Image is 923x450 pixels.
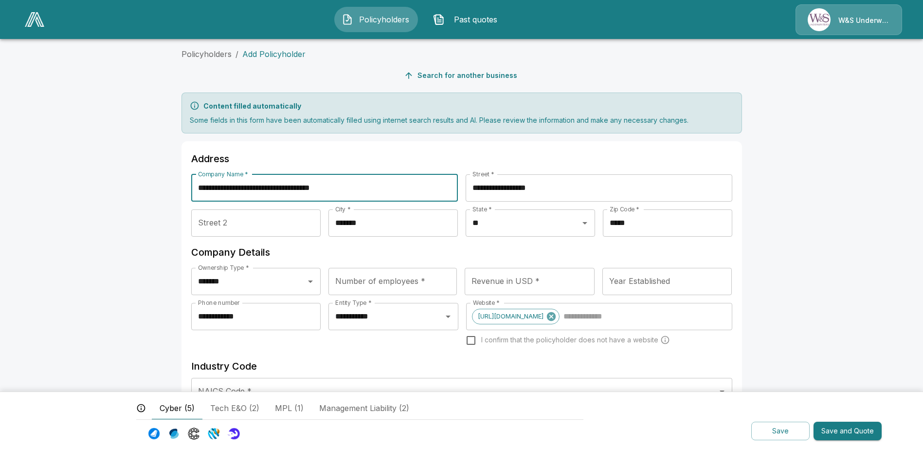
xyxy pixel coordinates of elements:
img: Carrier Logo [208,428,220,440]
label: City * [335,205,351,213]
img: Carrier Logo [188,428,200,440]
h6: Address [191,151,732,167]
label: Company Name * [198,170,248,178]
button: Open [441,310,455,323]
img: Past quotes Icon [433,14,445,25]
h6: Company Details [191,244,732,260]
li: / [235,48,238,60]
span: I confirm that the policyholder does not have a website [481,335,658,345]
span: Cyber (5) [160,402,195,414]
p: Some fields in this form have been automatically filled using internet search results and AI. Ple... [190,115,734,125]
label: State * [472,205,492,213]
div: [URL][DOMAIN_NAME] [472,309,560,324]
button: Past quotes IconPast quotes [426,7,509,32]
h6: Industry Code [191,358,732,374]
button: Policyholders IconPolicyholders [334,7,418,32]
button: Open [304,275,317,288]
label: Ownership Type * [198,263,249,272]
button: Open [578,216,592,230]
p: Add Policyholder [242,48,306,60]
label: Street * [472,170,494,178]
span: Management Liability (2) [319,402,409,414]
span: Past quotes [449,14,502,25]
img: Carrier Logo [228,428,240,440]
svg: Carriers run a cyber security scan on the policyholders' websites. Please enter a website wheneve... [660,335,670,345]
label: Zip Code * [610,205,639,213]
button: Search for another business [402,67,521,85]
a: Policyholders [181,49,232,59]
span: Tech E&O (2) [210,402,259,414]
label: Phone number [198,299,240,307]
nav: breadcrumb [181,48,742,60]
p: Content filled automatically [203,101,301,111]
label: Website * [473,299,500,307]
span: Policyholders [357,14,411,25]
button: Open [715,385,729,398]
img: Policyholders Icon [342,14,353,25]
span: MPL (1) [275,402,304,414]
span: [URL][DOMAIN_NAME] [472,311,549,322]
label: Entity Type * [335,299,371,307]
img: AA Logo [25,12,44,27]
